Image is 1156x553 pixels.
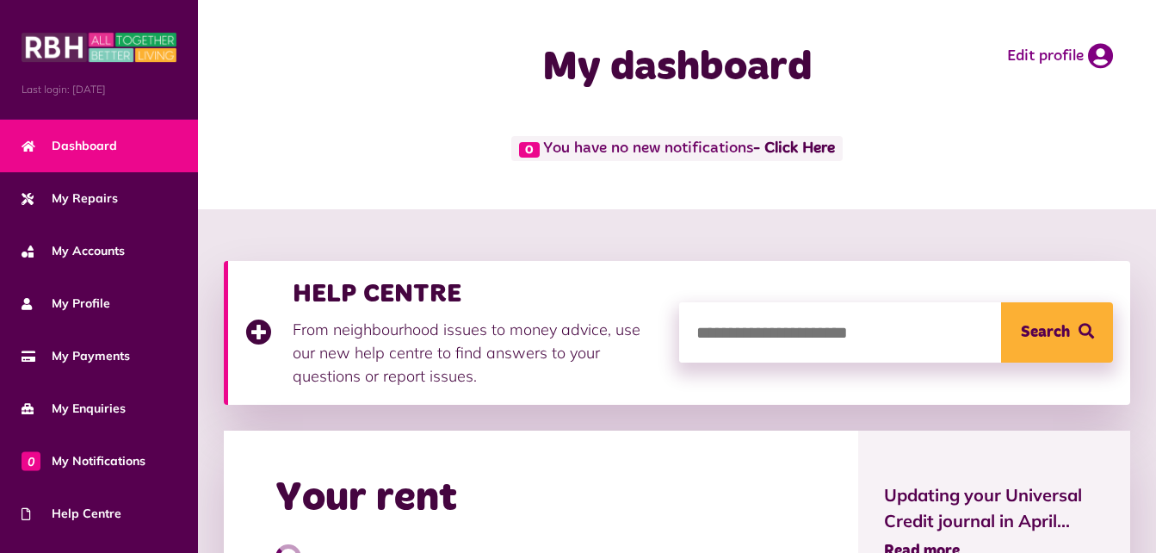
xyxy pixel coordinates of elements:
span: My Profile [22,295,110,313]
span: You have no new notifications [511,136,843,161]
span: Updating your Universal Credit journal in April... [884,482,1104,534]
span: My Notifications [22,452,145,470]
a: - Click Here [753,141,835,157]
h2: Your rent [275,474,457,524]
h3: HELP CENTRE [293,278,662,309]
span: My Accounts [22,242,125,260]
p: From neighbourhood issues to money advice, use our new help centre to find answers to your questi... [293,318,662,388]
span: Last login: [DATE] [22,82,176,97]
h1: My dashboard [454,43,899,93]
span: Help Centre [22,505,121,523]
span: Dashboard [22,137,117,155]
span: My Payments [22,347,130,365]
span: Search [1021,302,1070,363]
button: Search [1001,302,1113,363]
img: MyRBH [22,30,176,65]
span: 0 [519,142,540,158]
span: My Repairs [22,190,118,208]
span: 0 [22,451,40,470]
a: Edit profile [1007,43,1113,69]
span: My Enquiries [22,400,126,418]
